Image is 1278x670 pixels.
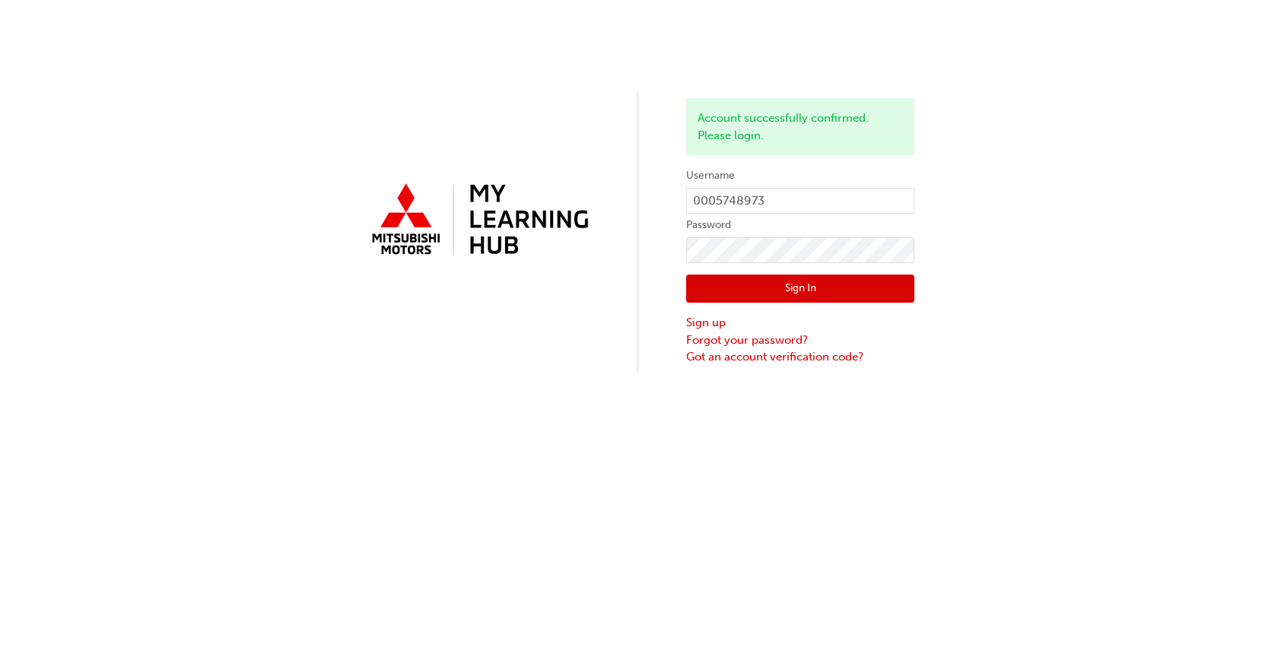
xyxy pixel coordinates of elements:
label: Password [686,216,914,234]
a: Sign up [686,314,914,332]
input: Username [686,188,914,214]
img: mmal [364,177,592,264]
label: Username [686,167,914,185]
button: Sign In [686,275,914,303]
div: Account successfully confirmed. Please login. [686,98,914,155]
a: Got an account verification code? [686,348,914,366]
a: Forgot your password? [686,332,914,349]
